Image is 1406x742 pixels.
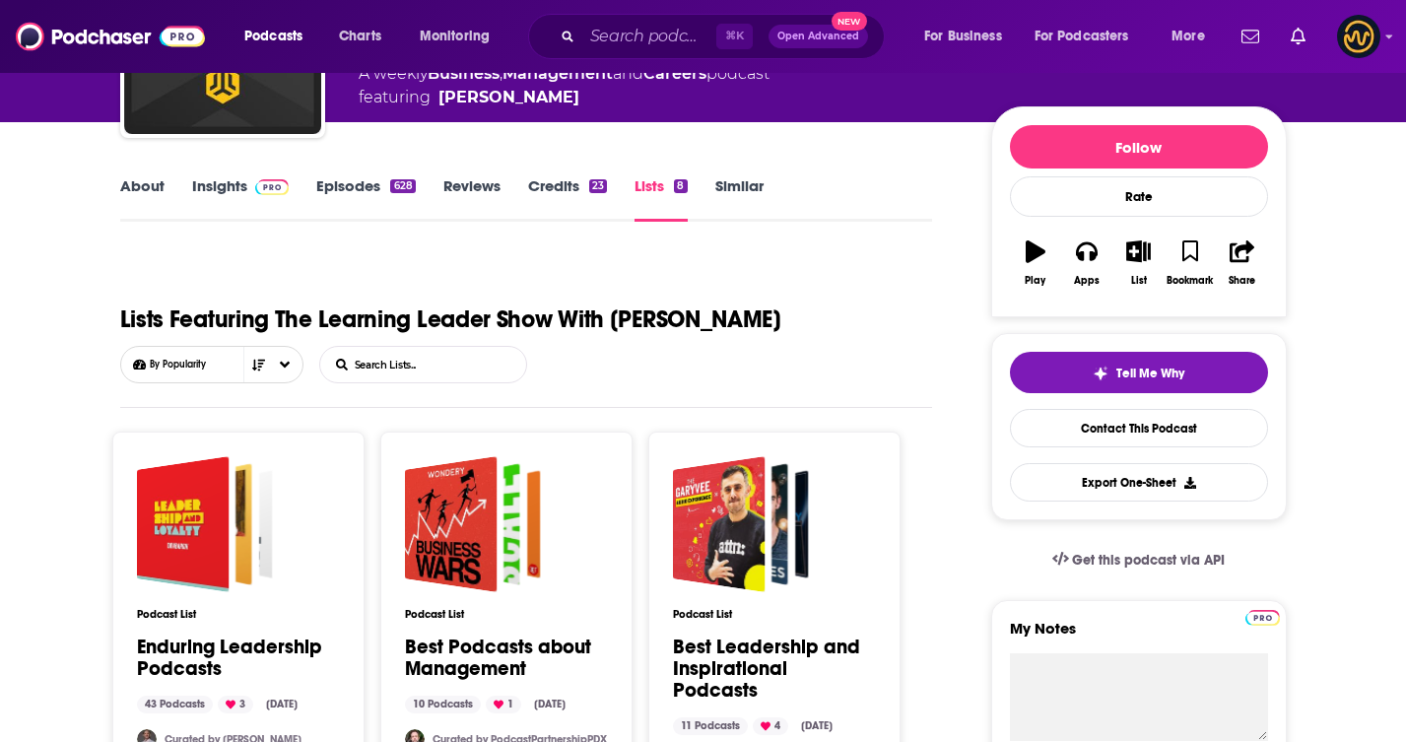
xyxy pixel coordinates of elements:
a: Business [428,64,500,83]
div: Play [1025,275,1045,287]
a: Similar [715,176,764,222]
button: Share [1216,228,1267,299]
div: 11 Podcasts [673,717,748,735]
a: Ryan Hawk [438,86,579,109]
a: Best Podcasts about Management [405,456,541,592]
div: Apps [1074,275,1100,287]
span: Logged in as LowerStreet [1337,15,1380,58]
button: open menu [1022,21,1158,52]
h1: Lists Featuring The Learning Leader Show With Ryan Hawk [120,301,781,338]
a: Lists8 [635,176,687,222]
a: Charts [326,21,393,52]
button: Apps [1061,228,1112,299]
a: Get this podcast via API [1037,536,1241,584]
div: Share [1229,275,1255,287]
span: and [613,64,643,83]
span: For Business [924,23,1002,50]
span: Podcasts [244,23,302,50]
h3: Podcast List [137,608,340,621]
a: About [120,176,165,222]
button: Bookmark [1165,228,1216,299]
button: Play [1010,228,1061,299]
div: Bookmark [1167,275,1213,287]
div: 1 [486,696,521,713]
button: open menu [910,21,1027,52]
span: Charts [339,23,381,50]
a: Management [502,64,613,83]
div: 43 Podcasts [137,696,213,713]
button: Export One-Sheet [1010,463,1268,502]
span: More [1172,23,1205,50]
a: InsightsPodchaser Pro [192,176,290,222]
div: [DATE] [526,696,573,713]
div: Rate [1010,176,1268,217]
h3: Podcast List [673,608,876,621]
a: Careers [643,64,706,83]
a: Show notifications dropdown [1234,20,1267,53]
button: Follow [1010,125,1268,169]
a: Reviews [443,176,501,222]
a: Credits23 [528,176,607,222]
button: open menu [406,21,515,52]
span: , [500,64,502,83]
button: List [1112,228,1164,299]
label: My Notes [1010,619,1268,653]
img: Podchaser Pro [255,179,290,195]
span: By Popularity [150,359,277,371]
img: tell me why sparkle [1093,366,1108,381]
img: Podchaser Pro [1245,610,1280,626]
button: Show profile menu [1337,15,1380,58]
span: Open Advanced [777,32,859,41]
span: featuring [359,86,770,109]
div: 628 [390,179,415,193]
div: 3 [218,696,253,713]
span: Monitoring [420,23,490,50]
input: Search podcasts, credits, & more... [582,21,716,52]
h3: Podcast List [405,608,608,621]
a: Pro website [1245,607,1280,626]
div: A weekly podcast [359,62,770,109]
a: Show notifications dropdown [1283,20,1313,53]
span: New [832,12,867,31]
div: List [1131,275,1147,287]
button: open menu [231,21,328,52]
a: Best Leadership and Inspirational Podcasts [673,456,809,592]
button: tell me why sparkleTell Me Why [1010,352,1268,393]
a: Best Leadership and Inspirational Podcasts [673,637,876,702]
a: Enduring Leadership Podcasts [137,456,273,592]
span: For Podcasters [1035,23,1129,50]
span: Tell Me Why [1116,366,1184,381]
div: 23 [589,179,607,193]
span: Get this podcast via API [1072,552,1225,569]
img: User Profile [1337,15,1380,58]
span: ⌘ K [716,24,753,49]
div: 4 [753,717,788,735]
button: open menu [1158,21,1230,52]
div: Search podcasts, credits, & more... [547,14,904,59]
a: Episodes628 [316,176,415,222]
div: 10 Podcasts [405,696,481,713]
a: Contact This Podcast [1010,409,1268,447]
a: Enduring Leadership Podcasts [137,637,340,680]
div: [DATE] [793,717,840,735]
div: [DATE] [258,696,305,713]
img: Podchaser - Follow, Share and Rate Podcasts [16,18,205,55]
a: Best Podcasts about Management [405,637,608,680]
button: Choose List sort [120,346,303,383]
div: 8 [674,179,687,193]
button: Open AdvancedNew [769,25,868,48]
